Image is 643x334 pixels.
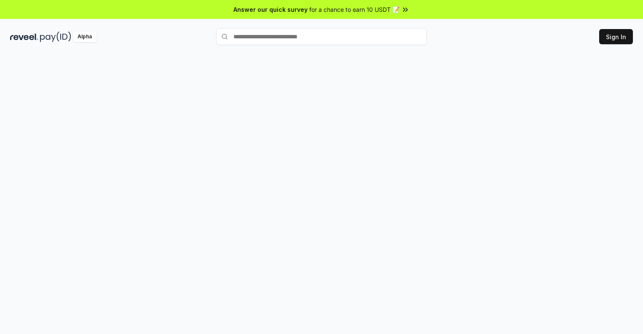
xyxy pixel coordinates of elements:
[73,32,96,42] div: Alpha
[309,5,399,14] span: for a chance to earn 10 USDT 📝
[233,5,308,14] span: Answer our quick survey
[10,32,38,42] img: reveel_dark
[599,29,633,44] button: Sign In
[40,32,71,42] img: pay_id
